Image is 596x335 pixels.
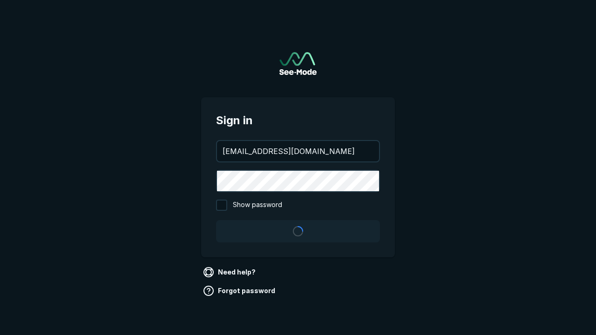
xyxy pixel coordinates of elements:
a: Forgot password [201,283,279,298]
a: Go to sign in [279,52,317,75]
input: your@email.com [217,141,379,161]
a: Need help? [201,265,259,280]
span: Show password [233,200,282,211]
img: See-Mode Logo [279,52,317,75]
span: Sign in [216,112,380,129]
